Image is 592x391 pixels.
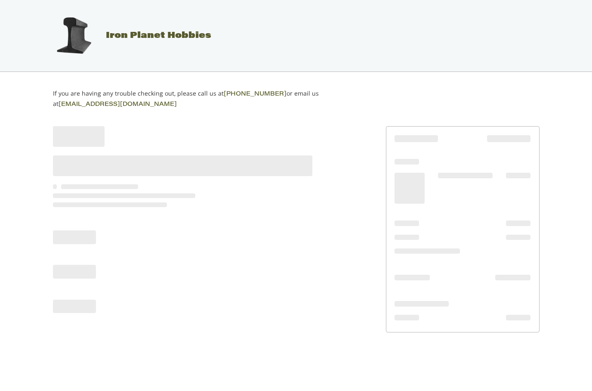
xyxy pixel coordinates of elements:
a: Iron Planet Hobbies [43,31,211,40]
img: Iron Planet Hobbies [52,14,95,57]
a: [PHONE_NUMBER] [224,91,287,97]
p: If you are having any trouble checking out, please call us at or email us at [53,89,346,109]
a: [EMAIL_ADDRESS][DOMAIN_NAME] [59,102,177,108]
span: Iron Planet Hobbies [106,31,211,40]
